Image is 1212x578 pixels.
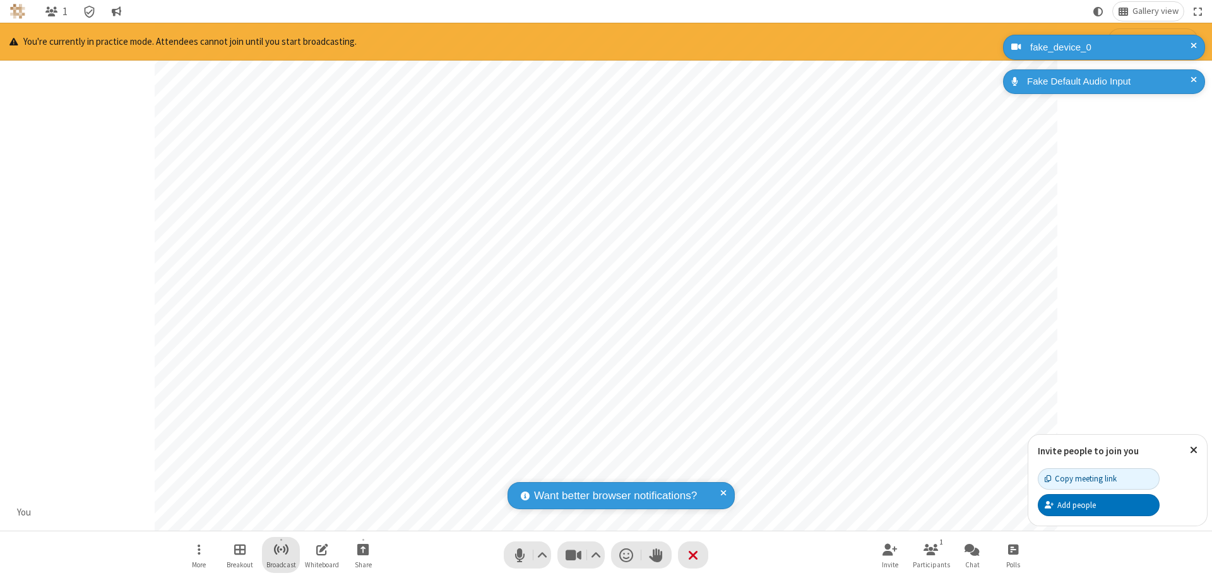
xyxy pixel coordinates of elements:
button: Open poll [994,537,1032,573]
button: Fullscreen [1189,2,1208,21]
label: Invite people to join you [1038,445,1139,457]
span: Polls [1006,561,1020,569]
button: Raise hand [641,541,672,569]
span: Share [355,561,372,569]
span: Want better browser notifications? [534,488,697,504]
span: Chat [965,561,980,569]
button: Open chat [953,537,991,573]
button: Mute (⌘+Shift+A) [504,541,551,569]
div: Copy meeting link [1045,473,1117,485]
button: Stop video (⌘+Shift+V) [557,541,605,569]
div: Meeting details Encryption enabled [78,2,102,21]
span: Broadcast [266,561,296,569]
span: 1 [62,6,68,18]
div: You [13,505,36,520]
div: 1 [936,536,947,548]
button: Copy meeting link [1038,468,1160,490]
button: Open participant list [40,2,73,21]
span: Breakout [227,561,253,569]
button: Conversation [106,2,126,21]
button: Manage Breakout Rooms [221,537,259,573]
button: Using system theme [1088,2,1108,21]
button: Start broadcast [262,537,300,573]
button: Video setting [588,541,605,569]
button: Close popover [1180,435,1207,466]
button: Start broadcasting [1108,28,1198,55]
span: Whiteboard [305,561,339,569]
button: Invite participants (⌘+Shift+I) [871,537,909,573]
button: Add people [1038,494,1160,516]
div: fake_device_0 [1026,40,1196,55]
button: Open menu [180,537,218,573]
span: Invite [882,561,898,569]
span: Gallery view [1132,6,1179,16]
button: Open participant list [912,537,950,573]
button: Open shared whiteboard [303,537,341,573]
p: You're currently in practice mode. Attendees cannot join until you start broadcasting. [9,35,357,49]
button: End or leave meeting [678,541,708,569]
span: Participants [913,561,950,569]
span: More [192,561,206,569]
img: QA Selenium DO NOT DELETE OR CHANGE [10,4,25,19]
button: Start sharing [344,537,382,573]
button: Audio settings [534,541,551,569]
button: Change layout [1113,2,1184,21]
button: Send a reaction [611,541,641,569]
div: Fake Default Audio Input [1023,74,1196,89]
